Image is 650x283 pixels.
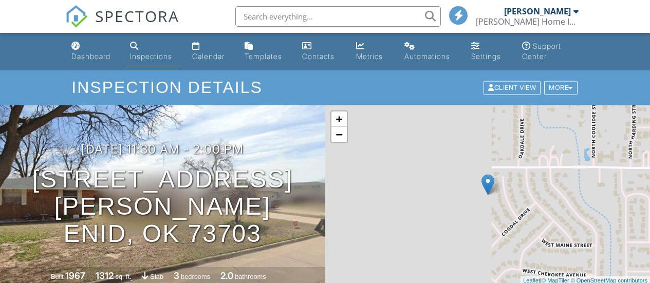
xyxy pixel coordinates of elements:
div: Templates [245,52,282,61]
a: Calendar [188,37,232,66]
div: [PERSON_NAME] [504,6,571,16]
div: 1967 [66,270,86,281]
span: Built [51,273,64,280]
a: Automations (Basic) [400,37,459,66]
img: The Best Home Inspection Software - Spectora [65,5,88,28]
a: Dashboard [67,37,118,66]
div: Client View [484,81,541,95]
div: 3 [174,270,179,281]
h3: [DATE] 11:30 am - 2:00 pm [81,142,244,156]
div: Contacts [302,52,335,61]
a: Contacts [298,37,344,66]
h1: Inspection Details [71,79,578,97]
span: bedrooms [181,273,210,280]
a: Zoom out [331,127,347,142]
h1: [STREET_ADDRESS][PERSON_NAME] Enid, OK 73703 [16,166,309,247]
div: 1312 [96,270,114,281]
a: Settings [467,37,510,66]
a: Inspections [126,37,179,66]
div: Metrics [356,52,383,61]
span: bathrooms [235,273,266,280]
input: Search everything... [235,6,441,27]
a: SPECTORA [65,14,179,35]
a: Support Center [518,37,583,66]
a: Zoom in [331,111,347,127]
span: slab [151,273,163,280]
div: Gentry Home Inspections, LLC [476,16,579,27]
div: 2.0 [220,270,233,281]
div: Support Center [522,42,561,61]
span: SPECTORA [95,5,179,27]
span: sq. ft. [116,273,132,280]
div: Inspections [130,52,172,61]
a: Metrics [352,37,392,66]
div: Calendar [192,52,225,61]
a: Client View [482,83,543,91]
div: Dashboard [71,52,110,61]
div: More [544,81,578,95]
div: Automations [404,52,450,61]
a: Templates [240,37,290,66]
div: Settings [471,52,501,61]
